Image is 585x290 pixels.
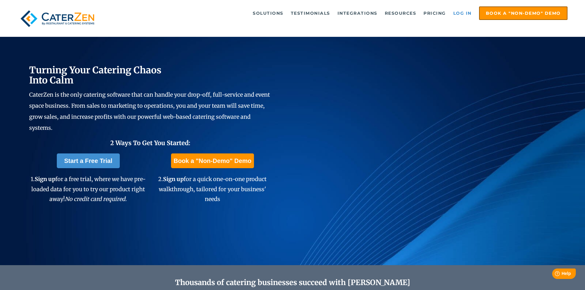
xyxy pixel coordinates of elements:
span: 2 Ways To Get You Started: [110,139,190,147]
div: Navigation Menu [111,6,567,20]
a: Resources [382,7,419,19]
span: CaterZen is the only catering software that can handle your drop-off, full-service and event spac... [29,91,270,131]
img: caterzen [18,6,97,31]
a: Solutions [250,7,287,19]
a: Book a "Non-Demo" Demo [171,153,254,168]
iframe: Help widget launcher [530,266,578,283]
a: Start a Free Trial [57,153,120,168]
a: Book a "Non-Demo" Demo [479,6,567,20]
h2: Thousands of catering businesses succeed with [PERSON_NAME] [59,278,527,287]
em: No credit card required. [65,195,127,203]
span: 2. for a quick one-on-one product walkthrough, tailored for your business' needs [158,176,267,203]
a: Integrations [334,7,380,19]
a: Pricing [420,7,449,19]
span: 1. for a free trial, where we have pre-loaded data for you to try our product right away! [31,176,146,203]
a: Testimonials [288,7,333,19]
span: Sign up [163,176,184,183]
a: Log in [450,7,475,19]
span: Sign up [35,176,55,183]
span: Turning Your Catering Chaos Into Calm [29,64,162,86]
